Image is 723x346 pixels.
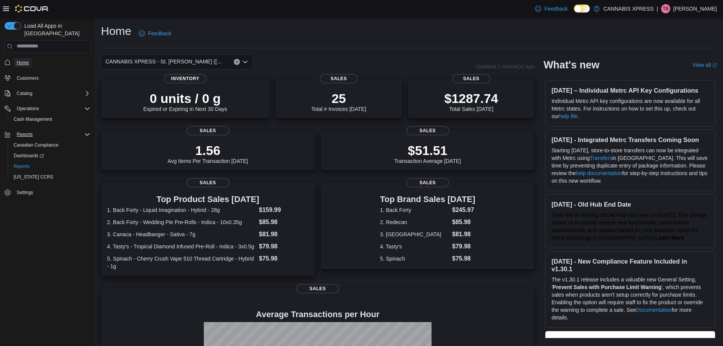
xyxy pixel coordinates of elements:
[551,201,709,208] h3: [DATE] - Old Hub End Date
[168,143,248,158] p: 1.56
[17,75,39,81] span: Customers
[380,243,449,250] dt: 4. Tasty's
[11,172,90,182] span: Washington CCRS
[17,131,33,137] span: Reports
[476,63,534,70] p: Updated 1 minute(s) ago
[14,116,52,122] span: Cash Management
[14,58,90,67] span: Home
[551,136,709,144] h3: [DATE] - Integrated Metrc Transfers Coming Soon
[259,218,309,227] dd: $85.98
[296,284,339,293] span: Sales
[14,188,36,197] a: Settings
[673,4,717,13] p: [PERSON_NAME]
[168,143,248,164] div: Avg Items Per Transaction [DATE]
[15,5,49,13] img: Cova
[17,106,39,112] span: Operations
[551,97,709,120] p: Individual Metrc API key configurations are now available for all Metrc states. For instructions ...
[8,161,93,172] button: Reports
[11,141,90,150] span: Canadian Compliance
[14,130,90,139] span: Reports
[444,91,498,112] div: Total Sales [DATE]
[551,147,709,185] p: Starting [DATE], store-to-store transfers can now be integrated with Metrc using in [GEOGRAPHIC_D...
[14,104,90,113] span: Operations
[380,195,475,204] h3: Top Brand Sales [DATE]
[14,104,42,113] button: Operations
[551,276,709,321] p: The v1.30.1 release includes a valuable new General Setting, ' ', which prevents sales when produ...
[14,74,42,83] a: Customers
[693,62,717,68] a: View allExternal link
[11,162,90,171] span: Reports
[11,151,90,160] span: Dashboards
[2,129,93,140] button: Reports
[14,89,35,98] button: Catalog
[559,113,577,119] a: help file
[107,218,256,226] dt: 2. Back Forty - Wedding Pie Pre-Rolls - Indica - 10x0.35g
[17,190,33,196] span: Settings
[143,91,227,112] div: Expired or Expiring in Next 30 Days
[8,114,93,125] button: Cash Management
[11,162,33,171] a: Reports
[394,143,461,164] div: Transaction Average [DATE]
[2,88,93,99] button: Catalog
[452,74,490,83] span: Sales
[2,73,93,84] button: Customers
[380,206,449,214] dt: 1. Back Forty
[106,57,226,66] span: CANNABIS XPRESS - St. [PERSON_NAME] ([GEOGRAPHIC_DATA])
[259,242,309,251] dd: $79.98
[17,90,32,96] span: Catalog
[107,310,528,319] h4: Average Transactions per Hour
[380,231,449,238] dt: 3. [GEOGRAPHIC_DATA]
[574,5,590,13] input: Dark Mode
[543,59,599,71] h2: What's new
[394,143,461,158] p: $51.51
[2,187,93,198] button: Settings
[406,178,449,187] span: Sales
[14,73,90,83] span: Customers
[320,74,358,83] span: Sales
[551,258,709,273] h3: [DATE] - New Compliance Feature Included in v1.30.1
[657,4,658,13] p: |
[14,142,58,148] span: Canadian Compliance
[14,153,44,159] span: Dashboards
[14,188,90,197] span: Settings
[380,255,449,262] dt: 5. Spinach
[590,155,612,161] a: Transfers
[380,218,449,226] dt: 2. Redecan
[444,91,498,106] p: $1287.74
[553,284,662,290] strong: Prevent Sales with Purchase Limit Warning
[14,58,32,67] a: Home
[2,57,93,68] button: Home
[107,243,256,250] dt: 4. Tasty's - Tropical Diamond Infused Pre-Roll - Indica - 3x0.5g
[14,174,53,180] span: [US_STATE] CCRS
[259,254,309,263] dd: $75.98
[11,172,56,182] a: [US_STATE] CCRS
[21,22,90,37] span: Load All Apps in [GEOGRAPHIC_DATA]
[11,151,47,160] a: Dashboards
[8,150,93,161] a: Dashboards
[107,206,256,214] dt: 1. Back Forty - Liquid Imagination - Hybrid - 28g
[136,26,174,41] a: Feedback
[544,5,567,13] span: Feedback
[259,230,309,239] dd: $81.98
[661,4,670,13] div: Tristin Barr
[14,89,90,98] span: Catalog
[143,91,227,106] p: 0 units / 0 g
[406,126,449,135] span: Sales
[242,59,248,65] button: Open list of options
[8,172,93,182] button: [US_STATE] CCRS
[259,205,309,215] dd: $159.99
[11,115,90,124] span: Cash Management
[655,235,684,241] a: Learn More
[11,141,61,150] a: Canadian Compliance
[14,163,30,169] span: Reports
[452,218,475,227] dd: $85.98
[532,1,570,16] a: Feedback
[576,170,622,176] a: help documentation
[551,87,709,94] h3: [DATE] – Individual Metrc API Key Configurations
[11,115,55,124] a: Cash Management
[107,255,256,270] dt: 5. Spinach - Cherry Crush Vape 510 Thread Cartridge - Hybrid - 1g
[452,254,475,263] dd: $75.98
[148,30,171,37] span: Feedback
